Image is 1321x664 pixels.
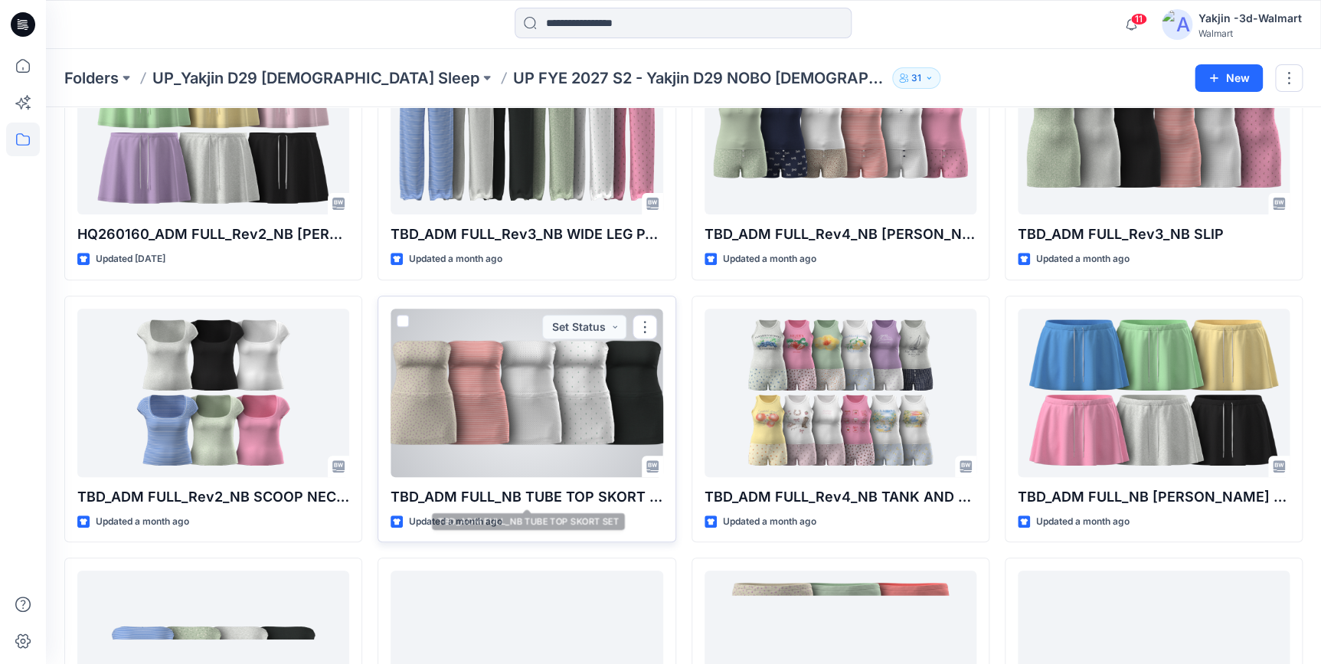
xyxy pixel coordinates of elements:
[723,514,816,530] p: Updated a month ago
[1198,9,1302,28] div: Yakjin -3d-Walmart
[1195,64,1263,92] button: New
[152,67,479,89] a: UP_Yakjin D29 [DEMOGRAPHIC_DATA] Sleep
[1036,514,1130,530] p: Updated a month ago
[391,486,662,508] p: TBD_ADM FULL_NB TUBE TOP SKORT SET
[391,224,662,245] p: TBD_ADM FULL_Rev3_NB WIDE LEG PANT
[77,309,349,477] a: TBD_ADM FULL_Rev2_NB SCOOP NECK TEE
[77,486,349,508] p: TBD_ADM FULL_Rev2_NB SCOOP NECK TEE
[892,67,940,89] button: 31
[1018,309,1290,477] a: TBD_ADM FULL_NB TERRY SKORT OPT2
[1018,486,1290,508] p: TBD_ADM FULL_NB [PERSON_NAME] OPT2
[64,67,119,89] a: Folders
[705,309,976,477] a: TBD_ADM FULL_Rev4_NB TANK AND BOXER SET
[391,309,662,477] a: TBD_ADM FULL_NB TUBE TOP SKORT SET
[911,70,921,87] p: 31
[1198,28,1302,39] div: Walmart
[1162,9,1192,40] img: avatar
[409,514,502,530] p: Updated a month ago
[1130,13,1147,25] span: 11
[705,224,976,245] p: TBD_ADM FULL_Rev4_NB [PERSON_NAME] SET
[96,251,165,267] p: Updated [DATE]
[705,486,976,508] p: TBD_ADM FULL_Rev4_NB TANK AND BOXER SET
[391,46,662,214] a: TBD_ADM FULL_Rev3_NB WIDE LEG PANT
[96,514,189,530] p: Updated a month ago
[1036,251,1130,267] p: Updated a month ago
[77,224,349,245] p: HQ260160_ADM FULL_Rev2_NB [PERSON_NAME]
[1018,224,1290,245] p: TBD_ADM FULL_Rev3_NB SLIP
[1018,46,1290,214] a: TBD_ADM FULL_Rev3_NB SLIP
[409,251,502,267] p: Updated a month ago
[77,46,349,214] a: HQ260160_ADM FULL_Rev2_NB TERRY SKORT
[723,251,816,267] p: Updated a month ago
[705,46,976,214] a: TBD_ADM FULL_Rev4_NB CAMI BOXER SET
[513,67,886,89] p: UP FYE 2027 S2 - Yakjin D29 NOBO [DEMOGRAPHIC_DATA] Sleepwear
